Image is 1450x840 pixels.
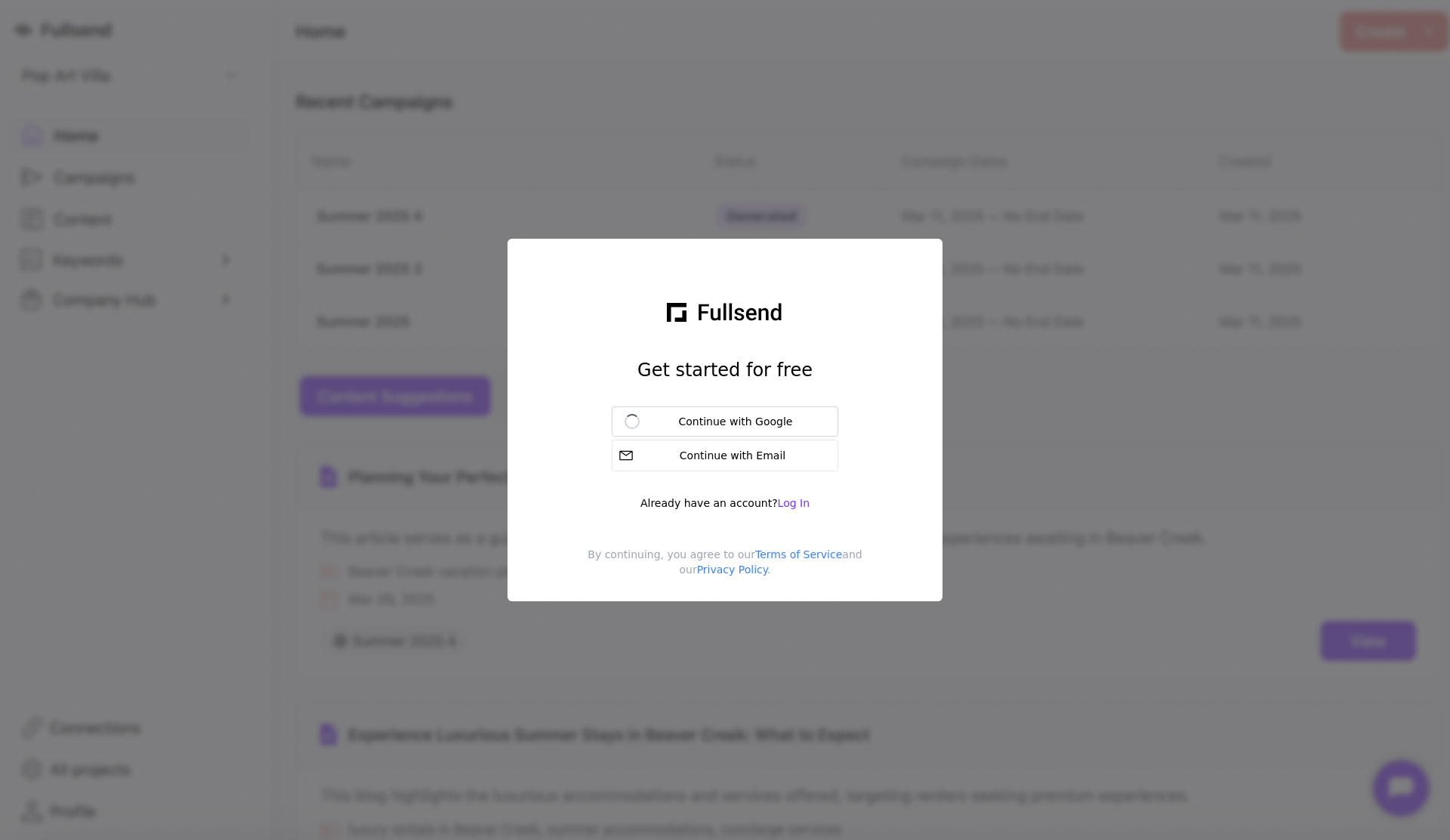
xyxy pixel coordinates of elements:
div: Continue with Google [646,414,825,429]
button: Continue with Email [612,440,838,471]
h1: Get started for free [637,358,813,382]
span: Log In [778,497,810,509]
a: Privacy Policy [697,564,767,576]
div: By continuing, you agree to our and our . [520,547,930,589]
a: Terms of Service [755,548,842,561]
button: Continue with Google [612,406,838,437]
div: Already have an account? [640,496,810,511]
div: Continue with Email [640,448,831,463]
